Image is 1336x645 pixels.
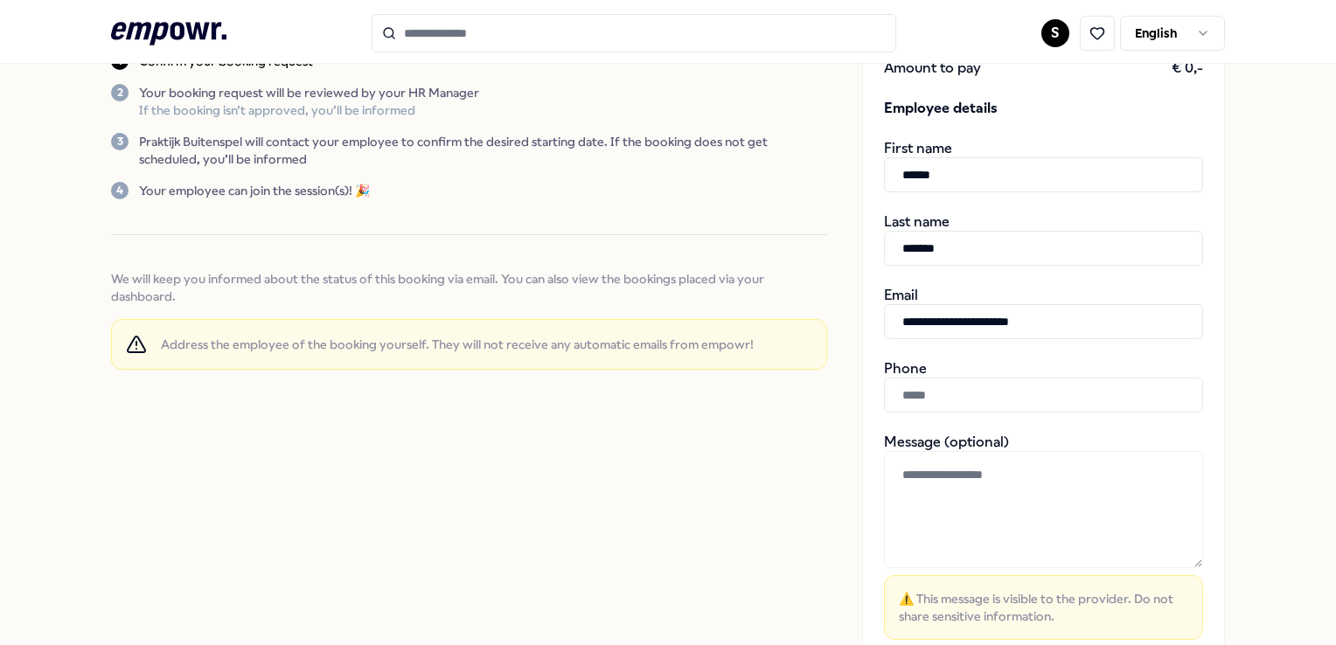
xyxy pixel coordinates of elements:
p: Praktijk Buitenspel will contact your employee to confirm the desired starting date. If the booki... [139,133,826,168]
span: Address the employee of the booking yourself. They will not receive any automatic emails from emp... [161,336,754,353]
div: Phone [884,360,1203,413]
span: ⚠️ This message is visible to the provider. Do not share sensitive information. [899,590,1188,625]
span: Employee details [884,98,1203,119]
div: First name [884,140,1203,192]
div: 1 [111,52,129,70]
input: Search for products, categories or subcategories [372,14,896,52]
p: Your booking request will be reviewed by your HR Manager [139,84,479,101]
div: 4 [111,182,129,199]
span: Amount to pay [884,59,981,77]
p: Your employee can join the session(s)! 🎉 [139,182,370,199]
div: 2 [111,84,129,101]
div: Message (optional) [884,433,1203,640]
div: 3 [111,133,129,150]
p: If the booking isn’t approved, you’ll be informed [139,101,479,119]
span: € 0,- [1172,59,1203,77]
span: We will keep you informed about the status of this booking via email. You can also view the booki... [111,270,826,305]
button: S [1041,19,1069,47]
div: Last name [884,213,1203,266]
div: Email [884,287,1203,339]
